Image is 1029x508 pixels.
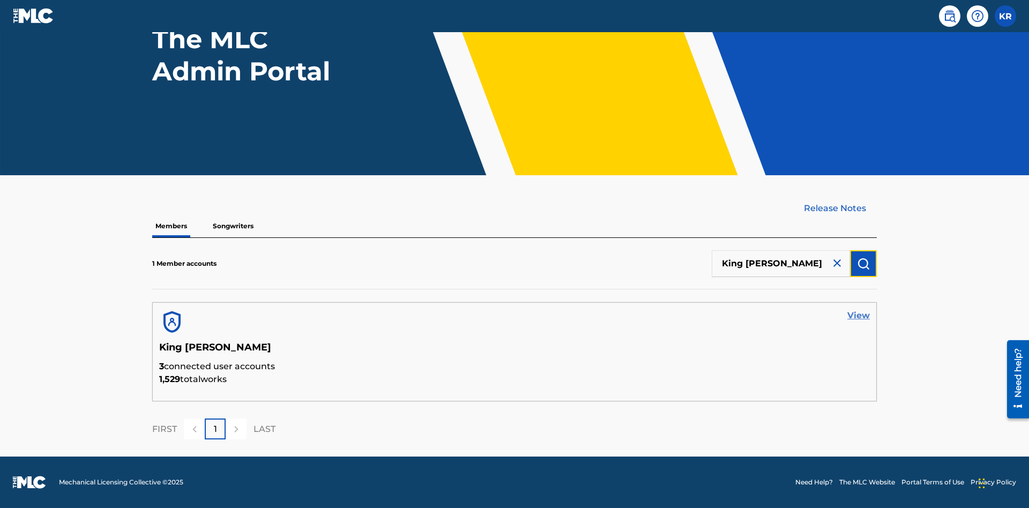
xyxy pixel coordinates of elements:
[712,250,850,277] input: Search Members
[159,341,870,360] h5: King [PERSON_NAME]
[795,477,833,487] a: Need Help?
[857,257,870,270] img: Search Works
[159,374,180,384] span: 1,529
[159,361,164,371] span: 3
[939,5,960,27] a: Public Search
[971,10,984,23] img: help
[847,309,870,322] a: View
[152,259,217,268] p: 1 Member accounts
[995,5,1016,27] div: User Menu
[999,336,1029,424] iframe: Resource Center
[967,5,988,27] div: Help
[13,476,46,489] img: logo
[152,215,190,237] p: Members
[159,360,870,373] p: connected user accounts
[253,423,275,436] p: LAST
[59,477,183,487] span: Mechanical Licensing Collective © 2025
[152,423,177,436] p: FIRST
[804,202,877,215] a: Release Notes
[210,215,257,237] p: Songwriters
[979,467,985,499] div: Drag
[901,477,964,487] a: Portal Terms of Use
[831,257,844,270] img: close
[839,477,895,487] a: The MLC Website
[13,8,54,24] img: MLC Logo
[971,477,1016,487] a: Privacy Policy
[943,10,956,23] img: search
[975,457,1029,508] iframe: Chat Widget
[159,373,870,386] p: total works
[159,309,185,335] img: account
[214,423,217,436] p: 1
